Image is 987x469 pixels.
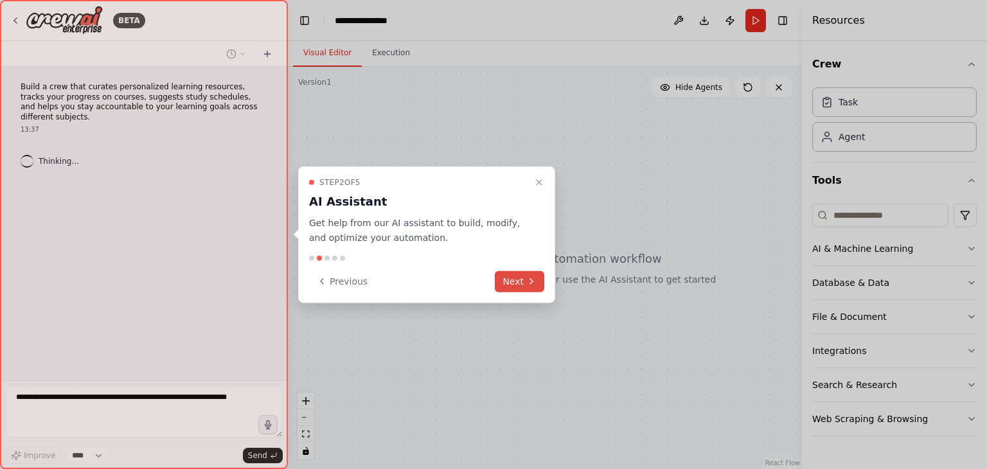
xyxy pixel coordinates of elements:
[495,270,544,292] button: Next
[296,12,314,30] button: Hide left sidebar
[319,177,360,188] span: Step 2 of 5
[309,216,529,245] p: Get help from our AI assistant to build, modify, and optimize your automation.
[309,270,375,292] button: Previous
[531,175,547,190] button: Close walkthrough
[309,193,529,211] h3: AI Assistant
